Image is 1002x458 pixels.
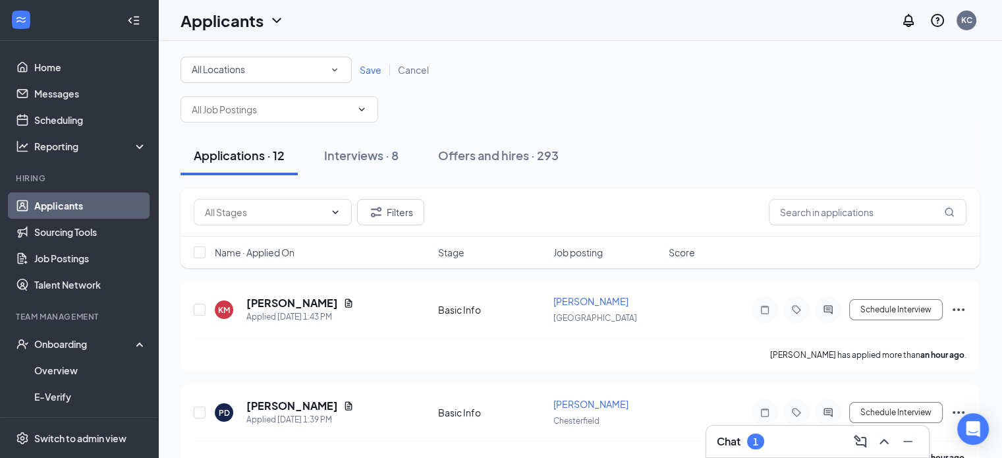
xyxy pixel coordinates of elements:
h3: Chat [717,434,740,449]
input: All Stages [205,205,325,219]
svg: WorkstreamLogo [14,13,28,26]
h5: [PERSON_NAME] [246,399,338,413]
button: ChevronUp [874,431,895,452]
svg: Document [343,298,354,308]
button: Filter Filters [357,199,424,225]
div: KM [218,304,230,316]
div: Switch to admin view [34,432,126,445]
svg: ComposeMessage [852,434,868,449]
span: Job posting [553,246,603,259]
svg: ChevronUp [876,434,892,449]
svg: Collapse [127,14,140,27]
span: Save [360,64,381,76]
span: [PERSON_NAME] [553,295,628,307]
svg: Note [757,304,773,315]
div: PD [219,407,230,418]
div: Basic Info [438,406,545,419]
div: Applied [DATE] 1:39 PM [246,413,354,426]
svg: Notifications [901,13,916,28]
svg: Settings [16,432,29,445]
a: Talent Network [34,272,147,298]
a: Scheduling [34,107,147,133]
svg: Filter [368,204,384,220]
div: 1 [753,436,758,447]
span: Stage [438,246,464,259]
div: Open Intercom Messenger [957,413,989,445]
span: [PERSON_NAME] [553,398,628,410]
svg: MagnifyingGlass [944,207,955,217]
div: Hiring [16,173,144,184]
svg: Document [343,401,354,411]
button: Schedule Interview [849,299,943,320]
div: All Locations [192,62,341,78]
span: Score [669,246,695,259]
svg: UserCheck [16,337,29,351]
div: Onboarding [34,337,136,351]
svg: QuestionInfo [930,13,945,28]
input: Search in applications [769,199,966,225]
div: Interviews · 8 [324,147,399,163]
button: Schedule Interview [849,402,943,423]
svg: Ellipses [951,302,966,318]
div: Applications · 12 [194,147,285,163]
a: Home [34,54,147,80]
input: All Job Postings [192,102,351,117]
div: Reporting [34,140,148,153]
b: an hour ago [920,350,964,360]
a: Sourcing Tools [34,219,147,245]
div: Applied [DATE] 1:43 PM [246,310,354,324]
span: Cancel [398,64,429,76]
svg: ChevronDown [356,104,367,115]
button: ComposeMessage [850,431,871,452]
div: Team Management [16,311,144,322]
svg: Tag [789,304,804,315]
div: KC [961,14,972,26]
svg: ActiveChat [820,304,836,315]
div: Basic Info [438,303,545,316]
button: Minimize [897,431,918,452]
p: [PERSON_NAME] has applied more than . [770,349,966,360]
svg: Analysis [16,140,29,153]
a: Messages [34,80,147,107]
svg: Ellipses [951,405,966,420]
h5: [PERSON_NAME] [246,296,338,310]
a: Applicants [34,192,147,219]
span: [GEOGRAPHIC_DATA] [553,313,637,323]
span: Chesterfield [553,416,599,426]
svg: SmallChevronDown [329,64,341,76]
a: E-Verify [34,384,147,410]
svg: Minimize [900,434,916,449]
a: Onboarding Documents [34,410,147,436]
h1: Applicants [181,9,264,32]
div: Offers and hires · 293 [438,147,559,163]
svg: ActiveChat [820,407,836,418]
a: Overview [34,357,147,384]
span: Name · Applied On [215,246,294,259]
svg: ChevronDown [330,207,341,217]
svg: Note [757,407,773,418]
a: Job Postings [34,245,147,272]
svg: Tag [789,407,804,418]
span: All Locations [192,63,245,75]
svg: ChevronDown [269,13,285,28]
